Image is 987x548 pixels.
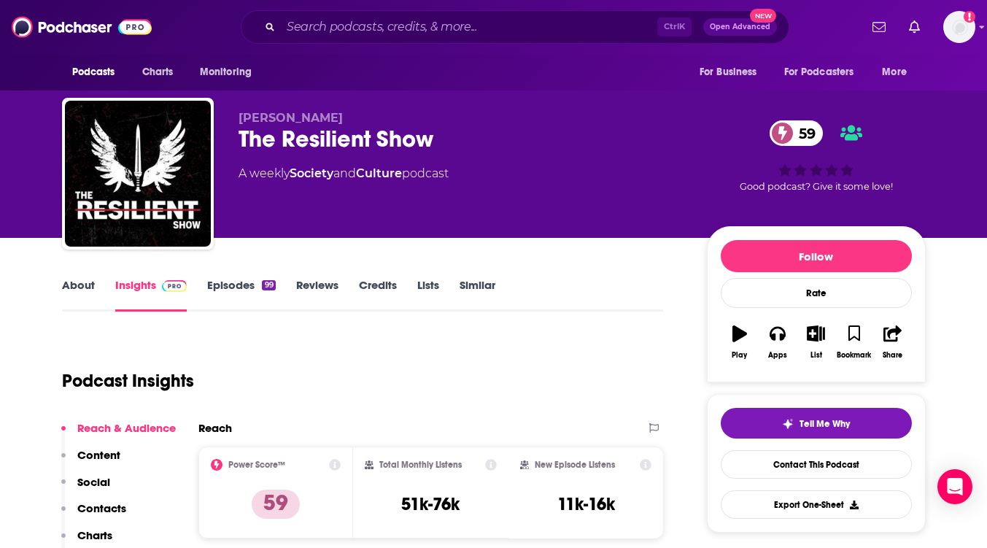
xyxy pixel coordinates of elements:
[710,23,770,31] span: Open Advanced
[252,490,300,519] p: 59
[759,316,797,368] button: Apps
[535,460,615,470] h2: New Episode Listens
[239,111,343,125] span: [PERSON_NAME]
[12,13,152,41] img: Podchaser - Follow, Share and Rate Podcasts
[721,408,912,439] button: tell me why sparkleTell Me Why
[77,421,176,435] p: Reach & Audience
[290,166,333,180] a: Society
[943,11,975,43] button: Show profile menu
[77,448,120,462] p: Content
[460,278,495,312] a: Similar
[262,280,275,290] div: 99
[62,278,95,312] a: About
[62,58,134,86] button: open menu
[721,240,912,272] button: Follow
[784,120,823,146] span: 59
[750,9,776,23] span: New
[77,475,110,489] p: Social
[689,58,775,86] button: open menu
[200,62,252,82] span: Monitoring
[782,418,794,430] img: tell me why sparkle
[937,469,972,504] div: Open Intercom Messenger
[77,528,112,542] p: Charts
[943,11,975,43] img: User Profile
[241,10,789,44] div: Search podcasts, credits, & more...
[356,166,402,180] a: Culture
[115,278,187,312] a: InsightsPodchaser Pro
[333,166,356,180] span: and
[133,58,182,86] a: Charts
[239,165,449,182] div: A weekly podcast
[800,418,850,430] span: Tell Me Why
[867,15,891,39] a: Show notifications dropdown
[943,11,975,43] span: Logged in as Andrea1206
[775,58,875,86] button: open menu
[162,280,187,292] img: Podchaser Pro
[784,62,854,82] span: For Podcasters
[65,101,211,247] img: The Resilient Show
[837,351,871,360] div: Bookmark
[810,351,822,360] div: List
[61,475,110,502] button: Social
[417,278,439,312] a: Lists
[732,351,747,360] div: Play
[77,501,126,515] p: Contacts
[359,278,397,312] a: Credits
[62,370,194,392] h1: Podcast Insights
[207,278,275,312] a: Episodes99
[721,278,912,308] div: Rate
[740,181,893,192] span: Good podcast? Give it some love!
[883,351,902,360] div: Share
[142,62,174,82] span: Charts
[557,493,615,515] h3: 11k-16k
[190,58,271,86] button: open menu
[903,15,926,39] a: Show notifications dropdown
[768,351,787,360] div: Apps
[835,316,873,368] button: Bookmark
[72,62,115,82] span: Podcasts
[281,15,657,39] input: Search podcasts, credits, & more...
[61,448,120,475] button: Content
[872,58,925,86] button: open menu
[61,421,176,448] button: Reach & Audience
[721,316,759,368] button: Play
[296,278,338,312] a: Reviews
[700,62,757,82] span: For Business
[657,18,692,36] span: Ctrl K
[873,316,911,368] button: Share
[198,421,232,435] h2: Reach
[882,62,907,82] span: More
[797,316,835,368] button: List
[703,18,777,36] button: Open AdvancedNew
[770,120,823,146] a: 59
[61,501,126,528] button: Contacts
[721,450,912,479] a: Contact This Podcast
[964,11,975,23] svg: Add a profile image
[401,493,460,515] h3: 51k-76k
[721,490,912,519] button: Export One-Sheet
[379,460,462,470] h2: Total Monthly Listens
[707,111,926,201] div: 59Good podcast? Give it some love!
[228,460,285,470] h2: Power Score™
